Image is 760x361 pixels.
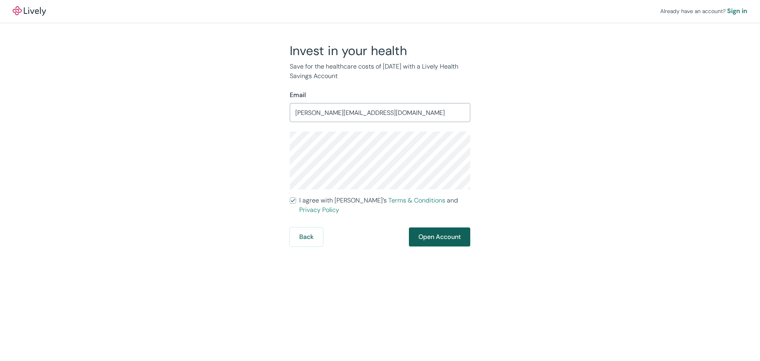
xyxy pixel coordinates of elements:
p: Save for the healthcare costs of [DATE] with a Lively Health Savings Account [290,62,470,81]
a: Terms & Conditions [388,196,445,204]
a: Privacy Policy [299,206,339,214]
a: LivelyLively [13,6,46,16]
img: Lively [13,6,46,16]
h2: Invest in your health [290,43,470,59]
div: Already have an account? [660,6,747,16]
span: I agree with [PERSON_NAME]’s and [299,196,470,215]
button: Open Account [409,227,470,246]
button: Back [290,227,323,246]
a: Sign in [727,6,747,16]
label: Email [290,90,306,100]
